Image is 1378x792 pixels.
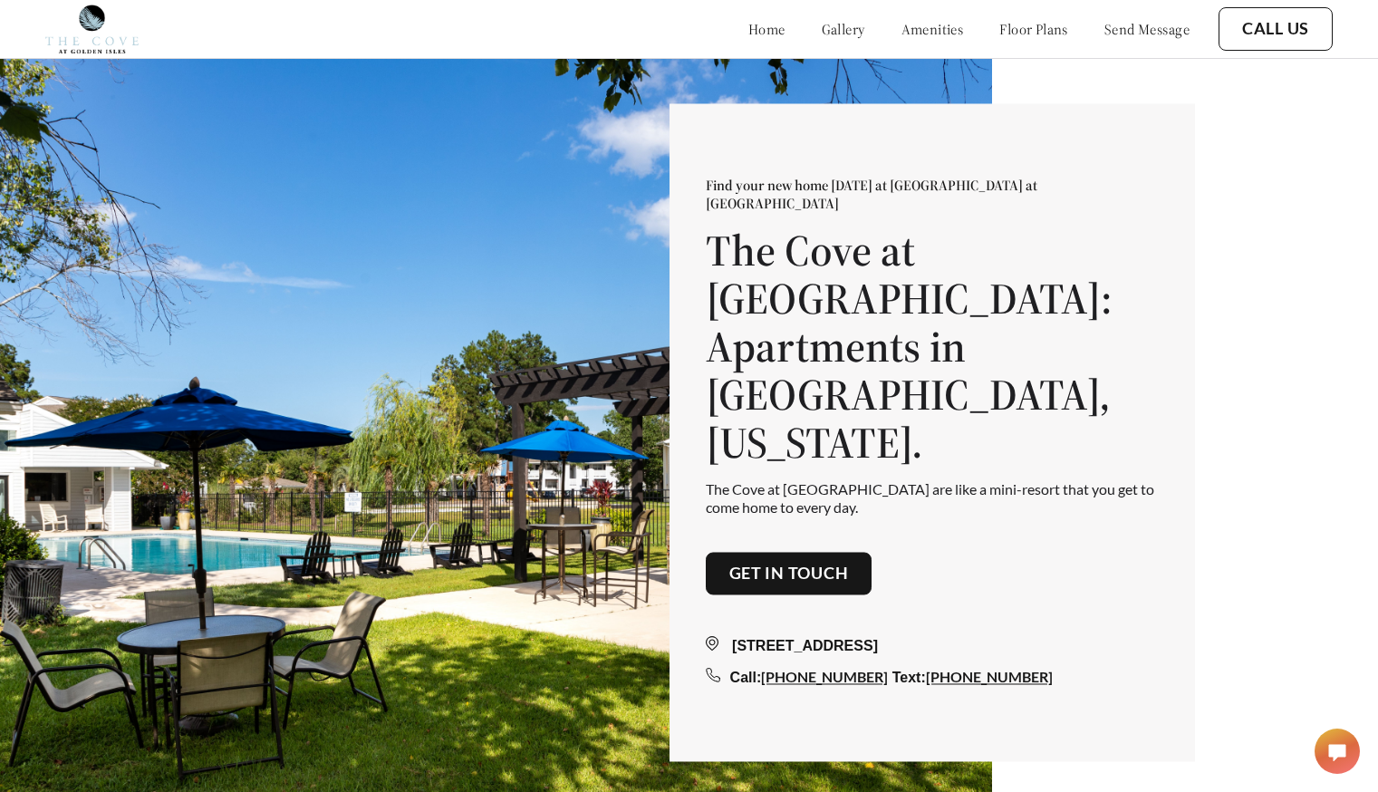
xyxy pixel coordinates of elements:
[1242,19,1309,39] a: Call Us
[761,669,888,686] a: [PHONE_NUMBER]
[822,20,865,38] a: gallery
[1104,20,1190,38] a: send message
[706,552,872,595] button: Get in touch
[45,5,139,53] img: cove_at_golden_isles_logo.png
[706,481,1159,516] p: The Cove at [GEOGRAPHIC_DATA] are like a mini-resort that you get to come home to every day.
[729,564,849,584] a: Get in touch
[901,20,964,38] a: amenities
[748,20,785,38] a: home
[706,227,1159,467] h1: The Cove at [GEOGRAPHIC_DATA]: Apartments in [GEOGRAPHIC_DATA], [US_STATE].
[892,671,926,686] span: Text:
[926,669,1053,686] a: [PHONE_NUMBER]
[730,671,762,686] span: Call:
[706,636,1159,658] div: [STREET_ADDRESS]
[1219,7,1333,51] button: Call Us
[706,177,1159,213] p: Find your new home [DATE] at [GEOGRAPHIC_DATA] at [GEOGRAPHIC_DATA]
[999,20,1068,38] a: floor plans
